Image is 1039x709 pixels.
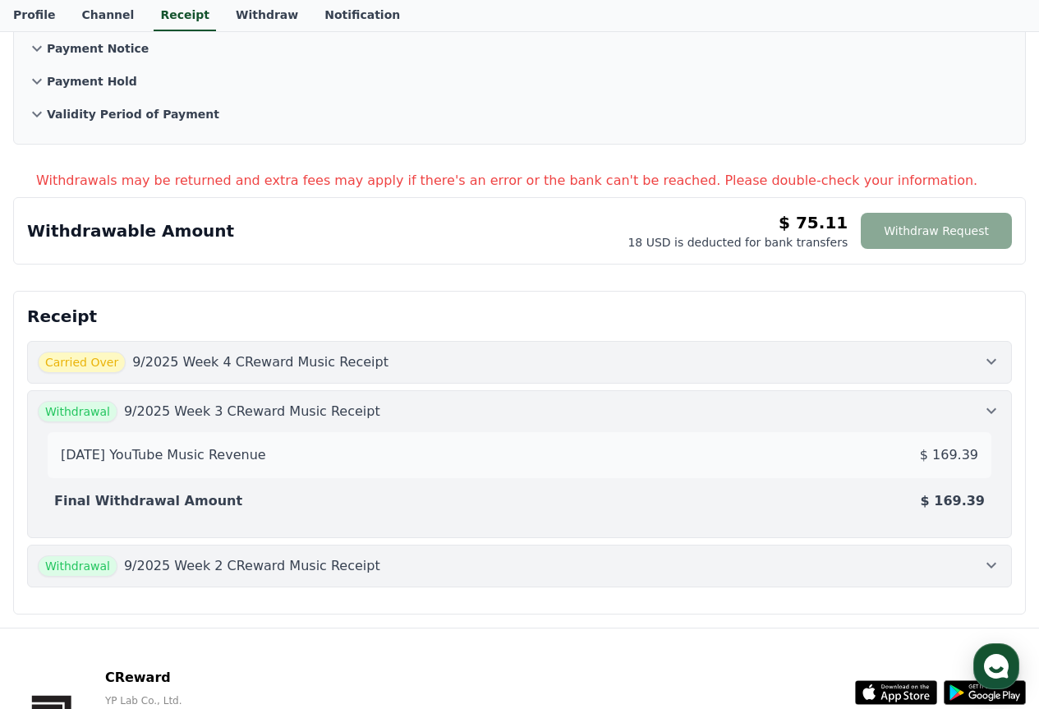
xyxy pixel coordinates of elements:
p: Withdrawals may be returned and extra fees may apply if there's an error or the bank can't be rea... [36,171,1026,191]
p: Receipt [27,305,1012,328]
p: 9/2025 Week 4 CReward Music Receipt [132,352,388,372]
button: Validity Period of Payment [27,98,1012,131]
p: 9/2025 Week 2 CReward Music Receipt [124,556,380,576]
button: Withdrawal 9/2025 Week 3 CReward Music Receipt [DATE] YouTube Music Revenue $ 169.39 Final Withdr... [27,390,1012,538]
button: Payment Notice [27,32,1012,65]
span: Settings [243,546,283,559]
a: Settings [212,521,315,562]
p: $ 169.39 [921,491,985,511]
span: Withdrawal [38,555,117,577]
span: Messages [136,546,185,559]
p: YP Lab Co., Ltd. [105,694,380,707]
p: Payment Notice [47,40,149,57]
p: 9/2025 Week 3 CReward Music Receipt [124,402,380,421]
a: Messages [108,521,212,562]
p: Withdrawable Amount [27,219,234,242]
button: Payment Hold [27,65,1012,98]
p: Payment Hold [47,73,137,90]
a: Home [5,521,108,562]
p: $ 75.11 [779,211,848,234]
span: Withdrawal [38,401,117,422]
p: CReward [105,668,380,688]
span: Home [42,546,71,559]
button: Carried Over 9/2025 Week 4 CReward Music Receipt [27,341,1012,384]
p: Final Withdrawal Amount [54,491,242,511]
p: 18 USD is deducted for bank transfers [628,234,848,251]
p: [DATE] YouTube Music Revenue [61,445,266,465]
p: Validity Period of Payment [47,106,219,122]
span: Carried Over [38,352,126,373]
p: $ 169.39 [920,445,978,465]
button: Withdraw Request [861,213,1012,249]
button: Withdrawal 9/2025 Week 2 CReward Music Receipt [27,545,1012,587]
